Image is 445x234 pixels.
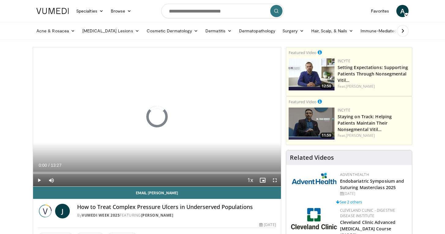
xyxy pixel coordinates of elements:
input: Search topics, interventions [161,4,284,18]
a: Surgery [279,25,308,37]
a: Hair, Scalp, & Nails [308,25,357,37]
small: Featured Video [289,50,316,55]
div: Feat. [338,84,409,89]
small: Featured Video [289,99,316,104]
a: Browse [107,5,135,17]
a: Acne & Rosacea [33,25,79,37]
span: 11:59 [320,133,333,138]
a: Email [PERSON_NAME] [33,187,281,199]
a: [PERSON_NAME] [141,213,174,218]
div: Feat. [338,133,409,138]
img: 5c3c682d-da39-4b33-93a5-b3fb6ba9580b.jpg.150x105_q85_autocrop_double_scale_upscale_version-0.2.jpg [291,172,337,185]
span: / [48,163,50,168]
a: AdventHealth [340,172,369,177]
h4: Related Videos [290,154,334,161]
a: Cosmetic Dermatology [143,25,202,37]
a: Dermatitis [202,25,235,37]
h4: How to Treat Complex Pressure Ulcers in Underserved Populations [77,204,276,210]
a: Dermatopathology [235,25,279,37]
a: A [396,5,409,17]
button: Mute [45,174,58,186]
a: Specialties [73,5,107,17]
span: 12:50 [320,83,333,89]
button: Play [33,174,45,186]
img: 26c3db21-1732-4825-9e63-fd6a0021a399.jpg.150x105_q85_autocrop_double_scale_upscale_version-0.2.jpg [291,208,337,229]
a: [PERSON_NAME] [346,84,375,89]
a: Incyte [338,58,350,64]
img: 98b3b5a8-6d6d-4e32-b979-fd4084b2b3f2.png.150x105_q85_crop-smart_upscale.jpg [289,58,335,90]
a: [MEDICAL_DATA] Lesions [79,25,143,37]
img: VuMedi Logo [36,8,69,14]
a: Immune-Mediated [357,25,406,37]
a: Staying on Track: Helping Patients Maintain Their Nonsegmental Vitil… [338,114,392,132]
button: Fullscreen [269,174,281,186]
button: Enable picture-in-picture mode [256,174,269,186]
a: Vumedi Week 2025 [82,213,120,218]
a: [PERSON_NAME] [346,133,375,138]
button: Playback Rate [244,174,256,186]
img: fe0751a3-754b-4fa7-bfe3-852521745b57.png.150x105_q85_crop-smart_upscale.jpg [289,108,335,140]
span: 0:00 [39,163,47,168]
a: Favorites [367,5,393,17]
a: Incyte [338,108,350,113]
a: Endobariatric Symposium and Suturing Masterclass 2025 [340,178,404,190]
video-js: Video Player [33,47,281,187]
div: By FEATURING [77,213,276,218]
a: 11:59 [289,108,335,140]
a: J [55,204,70,218]
div: [DATE] [259,222,276,228]
span: 13:27 [51,163,62,168]
img: Vumedi Week 2025 [38,204,53,218]
a: 12:50 [289,58,335,90]
a: Setting Expectations: Supporting Patients Through Nonsegmental Vitil… [338,64,408,83]
a: Cleveland Clinic - Digestive Disease Institute [340,208,395,218]
a: See 2 others [336,199,362,205]
div: Progress Bar [33,172,281,174]
div: [DATE] [340,191,407,196]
